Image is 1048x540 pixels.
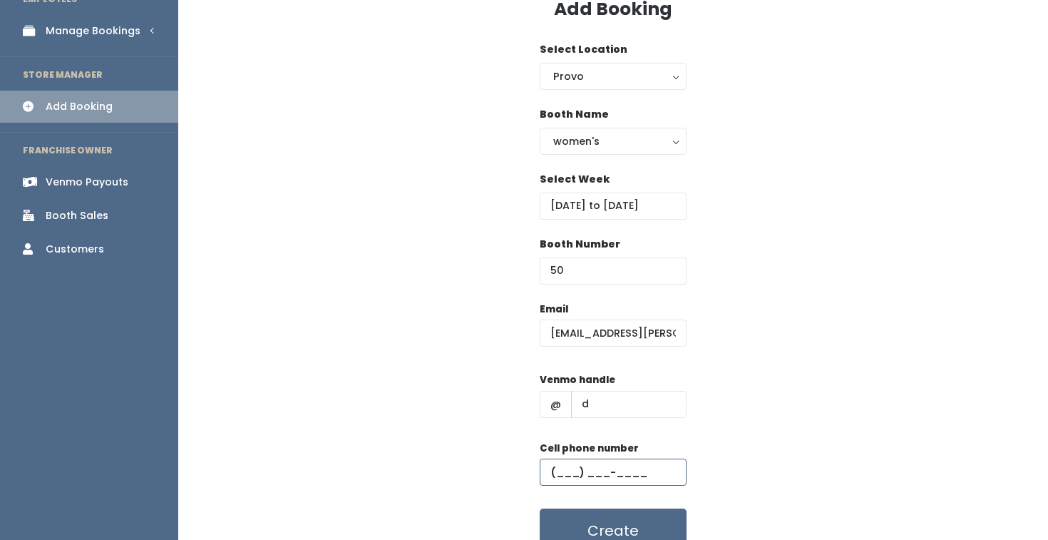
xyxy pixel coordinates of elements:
[553,68,673,84] div: Provo
[540,373,615,387] label: Venmo handle
[540,172,610,187] label: Select Week
[540,107,609,122] label: Booth Name
[46,208,108,223] div: Booth Sales
[540,128,687,155] button: women's
[540,391,572,418] span: @
[540,63,687,90] button: Provo
[540,193,687,220] input: Select week
[553,133,673,149] div: women's
[46,99,113,114] div: Add Booking
[540,42,627,57] label: Select Location
[540,237,620,252] label: Booth Number
[46,24,140,39] div: Manage Bookings
[46,175,128,190] div: Venmo Payouts
[540,302,568,317] label: Email
[540,459,687,486] input: (___) ___-____
[540,442,639,456] label: Cell phone number
[540,258,687,285] input: Booth Number
[46,242,104,257] div: Customers
[540,320,687,347] input: @ .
